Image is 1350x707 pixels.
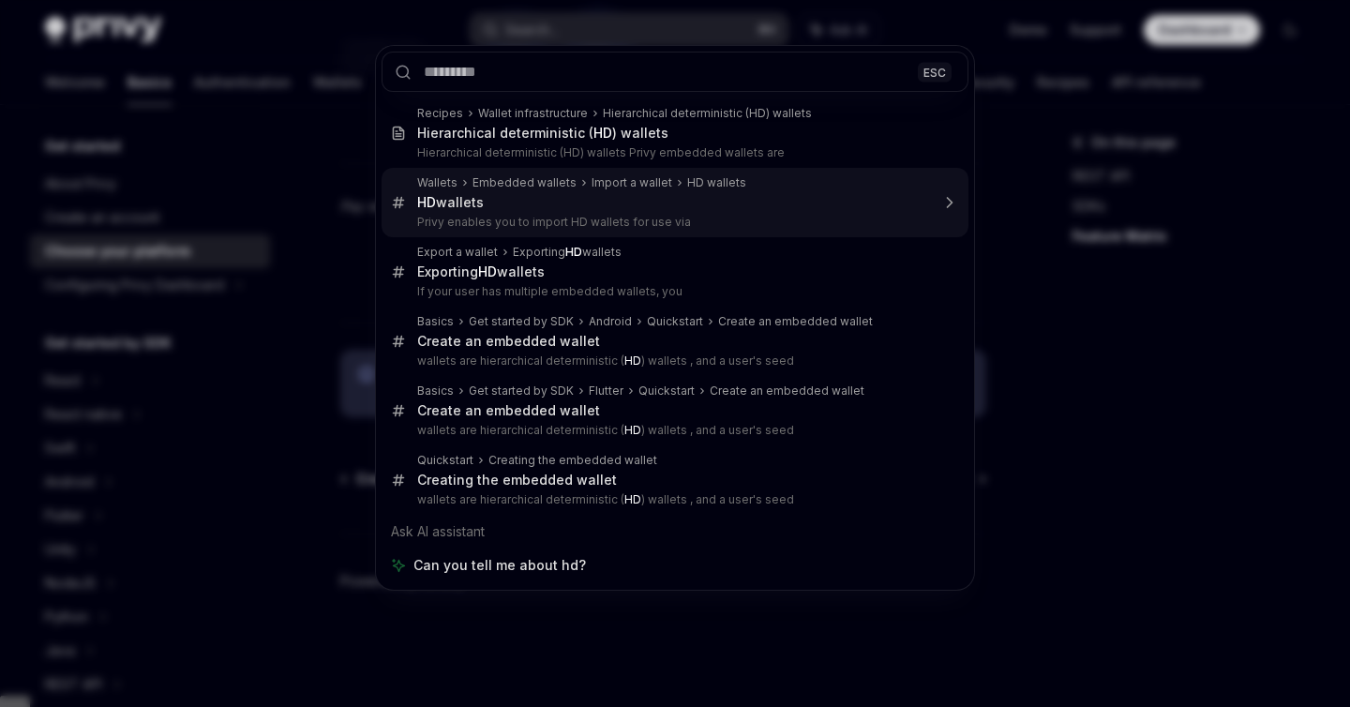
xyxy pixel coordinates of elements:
[565,245,582,259] b: HD
[469,314,574,329] div: Get started by SDK
[417,263,545,280] div: Exporting wallets
[417,125,668,142] div: Hierarchical deterministic ( ) wallets
[687,175,746,190] div: HD wallets
[589,314,632,329] div: Android
[417,284,929,299] p: If your user has multiple embedded wallets, you
[417,314,454,329] div: Basics
[382,515,968,549] div: Ask AI assistant
[417,472,617,489] div: Creating the embedded wallet
[488,453,657,468] div: Creating the embedded wallet
[592,175,672,190] div: Import a wallet
[417,215,929,230] p: Privy enables you to import HD wallets for use via
[417,384,454,399] div: Basics
[417,106,463,121] div: Recipes
[718,314,873,329] div: Create an embedded wallet
[710,384,864,399] div: Create an embedded wallet
[624,423,641,437] b: HD
[417,423,929,438] p: wallets are hierarchical deterministic ( ) wallets , and a user's seed
[638,384,695,399] div: Quickstart
[417,175,457,190] div: Wallets
[478,263,497,279] b: HD
[469,384,574,399] div: Get started by SDK
[603,106,812,121] div: Hierarchical deterministic (HD) wallets
[647,314,703,329] div: Quickstart
[918,62,952,82] div: ESC
[417,194,484,211] div: wallets
[624,353,641,368] b: HD
[417,453,473,468] div: Quickstart
[589,384,623,399] div: Flutter
[417,245,498,260] div: Export a wallet
[593,125,612,141] b: HD
[417,145,929,160] p: Hierarchical deterministic (HD) wallets Privy embedded wallets are
[413,556,586,575] span: Can you tell me about hd?
[417,194,436,210] b: HD
[478,106,588,121] div: Wallet infrastructure
[417,353,929,369] p: wallets are hierarchical deterministic ( ) wallets , and a user's seed
[417,492,929,507] p: wallets are hierarchical deterministic ( ) wallets , and a user's seed
[417,402,600,419] div: Create an embedded wallet
[513,245,622,260] div: Exporting wallets
[624,492,641,506] b: HD
[417,333,600,350] div: Create an embedded wallet
[472,175,577,190] div: Embedded wallets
